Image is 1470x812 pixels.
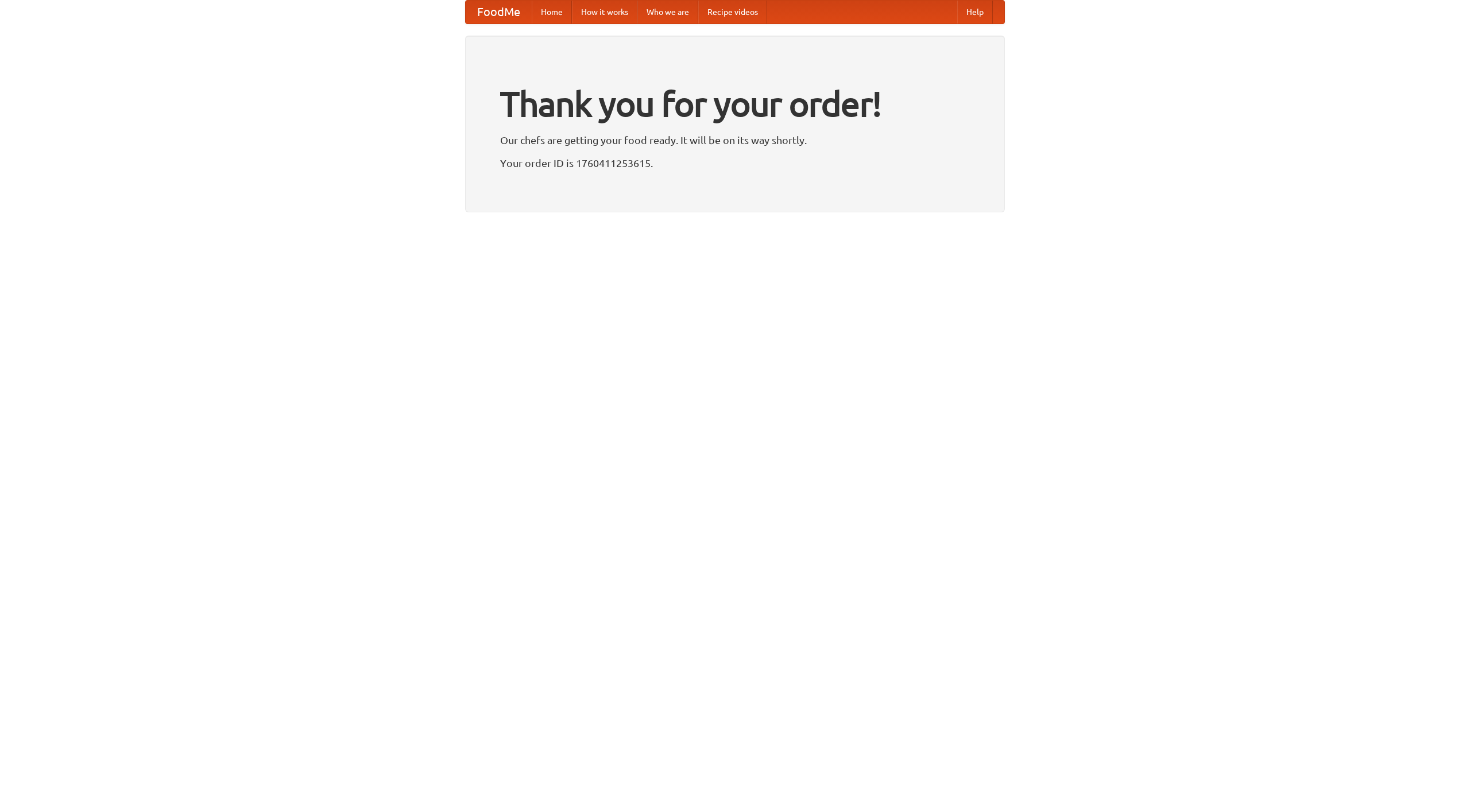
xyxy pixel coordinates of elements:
h1: Thank you for your order! [500,76,970,131]
a: Who we are [637,1,698,24]
p: Your order ID is 1760411253615. [500,154,970,172]
a: FoodMe [466,1,532,24]
a: How it works [572,1,637,24]
p: Our chefs are getting your food ready. It will be on its way shortly. [500,131,970,149]
a: Help [957,1,993,24]
a: Home [532,1,572,24]
a: Recipe videos [698,1,767,24]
